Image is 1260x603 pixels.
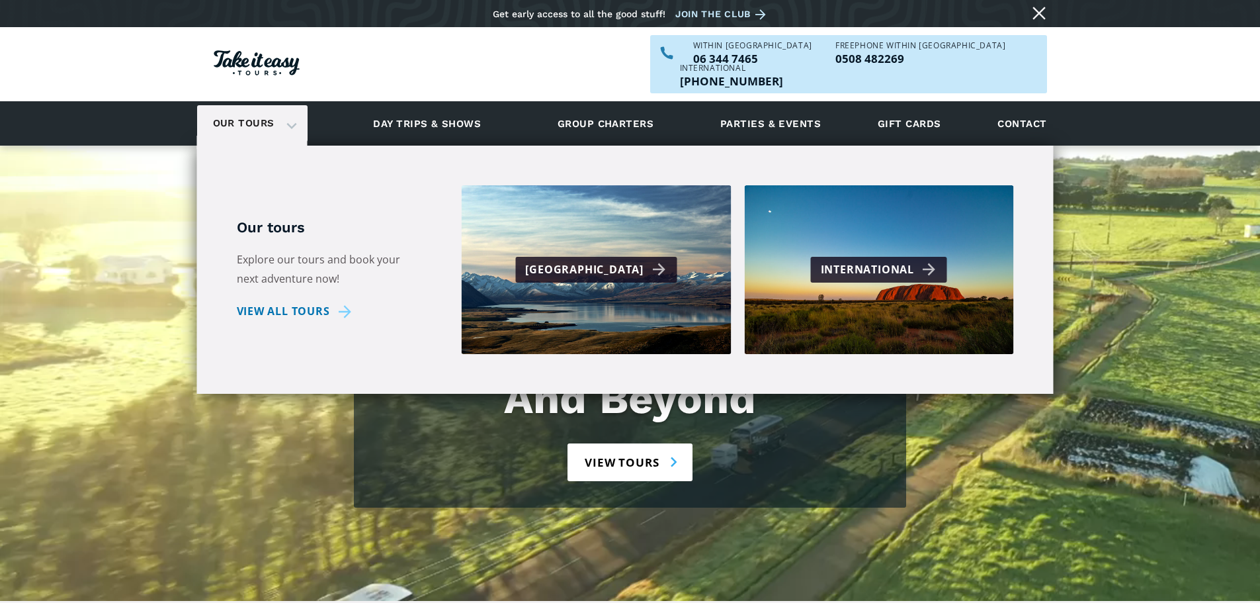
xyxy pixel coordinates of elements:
[680,75,783,87] a: Call us outside of NZ on +6463447465
[1029,3,1050,24] a: Close message
[567,443,693,481] a: View tours
[871,105,948,142] a: Gift cards
[693,53,812,64] p: 06 344 7465
[693,53,812,64] a: Call us within NZ on 063447465
[680,75,783,87] p: [PHONE_NUMBER]
[203,108,284,139] a: Our tours
[214,44,300,85] a: Homepage
[197,105,308,142] div: Our tours
[835,42,1005,50] div: Freephone WITHIN [GEOGRAPHIC_DATA]
[357,105,497,142] a: Day trips & shows
[237,218,422,238] h5: Our tours
[821,260,941,279] div: International
[541,105,670,142] a: Group charters
[493,9,665,19] div: Get early access to all the good stuff!
[197,146,1054,394] nav: Our tours
[744,185,1014,354] a: International
[714,105,827,142] a: Parties & events
[835,53,1005,64] p: 0508 482269
[835,53,1005,64] a: Call us freephone within NZ on 0508482269
[991,105,1053,142] a: Contact
[237,302,357,321] a: View all tours
[462,185,732,354] a: [GEOGRAPHIC_DATA]
[214,50,300,75] img: Take it easy Tours logo
[693,42,812,50] div: WITHIN [GEOGRAPHIC_DATA]
[680,64,783,72] div: International
[237,250,422,289] p: Explore our tours and book your next adventure now!
[675,6,771,23] a: Join the club
[525,260,670,279] div: [GEOGRAPHIC_DATA]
